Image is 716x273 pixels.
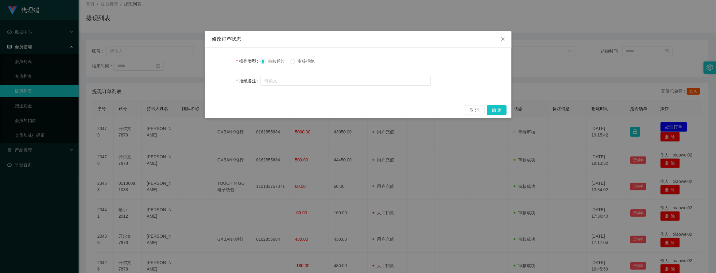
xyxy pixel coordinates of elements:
input: 请输入 [261,76,431,86]
span: 审核拒绝 [295,59,317,64]
label: 拒绝备注： [236,78,261,83]
button: 确 定 [487,105,507,115]
span: 审核通过 [265,59,288,64]
button: 取 消 [465,105,485,115]
div: 修改订单状态 [212,36,504,42]
i: 图标： 关闭 [501,37,505,42]
button: 关闭 [494,31,512,48]
label: 操作类型： [236,59,261,64]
